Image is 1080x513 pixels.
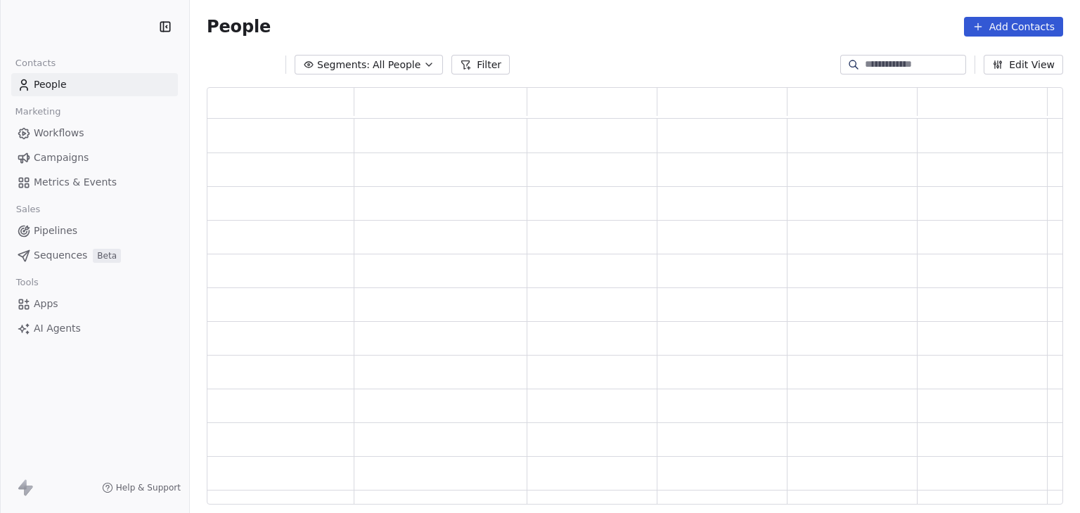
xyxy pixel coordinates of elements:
span: Sales [10,199,46,220]
a: Metrics & Events [11,171,178,194]
button: Edit View [984,55,1063,74]
span: Workflows [34,126,84,141]
span: Apps [34,297,58,311]
button: Filter [451,55,510,74]
span: Contacts [9,53,62,74]
span: Beta [93,249,121,263]
a: SequencesBeta [11,244,178,267]
span: Campaigns [34,150,89,165]
span: Metrics & Events [34,175,117,190]
span: People [34,77,67,92]
span: Help & Support [116,482,181,493]
a: Workflows [11,122,178,145]
a: Campaigns [11,146,178,169]
a: Pipelines [11,219,178,242]
span: Pipelines [34,223,77,238]
a: Apps [11,292,178,316]
a: People [11,73,178,96]
span: Sequences [34,248,87,263]
span: Marketing [9,101,67,122]
span: All People [373,58,420,72]
a: AI Agents [11,317,178,340]
button: Add Contacts [964,17,1063,37]
span: AI Agents [34,321,81,336]
a: Help & Support [102,482,181,493]
span: People [207,16,271,37]
span: Segments: [317,58,370,72]
span: Tools [10,272,44,293]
